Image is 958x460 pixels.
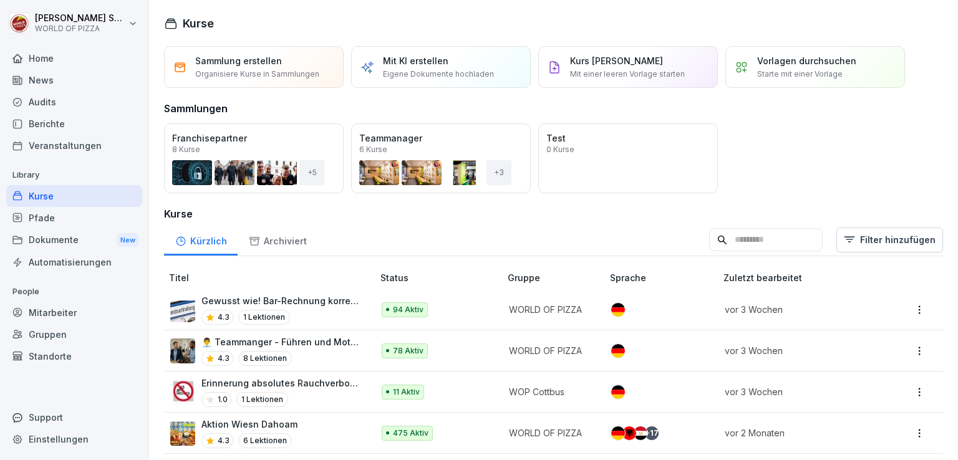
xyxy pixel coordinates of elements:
a: Teammanager6 Kurse+3 [351,123,531,193]
button: Filter hinzufügen [836,228,943,252]
img: tlfwtewhtshhigq7h0svolsu.png [170,421,195,446]
img: al.svg [622,426,636,440]
img: ohhd80l18yea4i55etg45yot.png [170,338,195,363]
a: Mitarbeiter [6,302,142,323]
p: Kurs [PERSON_NAME] [570,54,663,67]
p: 11 Aktiv [393,386,420,398]
p: vor 3 Wochen [725,344,872,357]
p: vor 2 Monaten [725,426,872,439]
p: WORLD OF PIZZA [509,426,590,439]
p: 1 Lektionen [236,392,288,407]
div: Support [6,406,142,428]
p: Mit einer leeren Vorlage starten [570,69,685,80]
p: Zuletzt bearbeitet [723,271,887,284]
img: de.svg [611,385,625,399]
a: Archiviert [238,224,317,256]
a: News [6,69,142,91]
p: Starte mit einer Vorlage [757,69,843,80]
p: Test [546,132,710,145]
div: Dokumente [6,229,142,252]
a: Kürzlich [164,224,238,256]
a: Kurse [6,185,142,207]
a: Automatisierungen [6,251,142,273]
a: Franchisepartner8 Kurse+5 [164,123,344,193]
p: vor 3 Wochen [725,385,872,398]
p: 1 Lektionen [238,310,290,325]
a: Home [6,47,142,69]
img: de.svg [611,303,625,317]
p: Titel [169,271,375,284]
a: Test0 Kurse [538,123,718,193]
p: 6 Kurse [359,146,387,153]
p: 4.3 [218,353,230,364]
p: vor 3 Wochen [725,303,872,316]
p: Eigene Dokumente hochladen [383,69,494,80]
img: de.svg [611,426,625,440]
h3: Kurse [164,206,943,221]
p: Teammanager [359,132,523,145]
p: WOP Cottbus [509,385,590,398]
img: de.svg [611,344,625,358]
p: 475 Aktiv [393,428,428,439]
div: + 5 [299,160,324,185]
div: + 3 [486,160,511,185]
img: eg.svg [634,426,647,440]
p: WORLD OF PIZZA [509,303,590,316]
p: 8 Lektionen [238,351,292,366]
a: Gruppen [6,323,142,345]
p: [PERSON_NAME] Seraphim [35,13,126,24]
p: 94 Aktiv [393,304,423,315]
a: DokumenteNew [6,229,142,252]
a: Berichte [6,113,142,135]
a: Veranstaltungen [6,135,142,156]
h3: Sammlungen [164,101,228,116]
h1: Kurse [183,15,214,32]
p: Library [6,165,142,185]
p: Sammlung erstellen [195,54,282,67]
p: WORLD OF PIZZA [509,344,590,357]
div: + 17 [645,426,659,440]
p: 8 Kurse [172,146,200,153]
p: People [6,282,142,302]
p: Status [380,271,503,284]
img: pd3gr0k7uzjs8bg588bob4hx.png [170,380,195,405]
a: Audits [6,91,142,113]
p: 👨‍💼 Teammanger - Führen und Motivation von Mitarbeitern [201,335,360,348]
p: Vorlagen durchsuchen [757,54,856,67]
p: Gruppe [508,271,605,284]
div: New [117,233,138,247]
a: Einstellungen [6,428,142,450]
a: Standorte [6,345,142,367]
p: Gewusst wie! Bar-Rechnung korrekt in der Kasse verbuchen. [201,294,360,307]
p: Sprache [610,271,718,284]
img: hdz75wm9swzuwdvoxjbi6om3.png [170,297,195,322]
p: Mit KI erstellen [383,54,448,67]
p: 78 Aktiv [393,345,423,357]
p: WORLD OF PIZZA [35,24,126,33]
p: 4.3 [218,435,230,446]
p: 1.0 [218,394,228,405]
a: Pfade [6,207,142,229]
p: 0 Kurse [546,146,574,153]
p: 6 Lektionen [238,433,292,448]
p: Organisiere Kurse in Sammlungen [195,69,319,80]
p: 4.3 [218,312,230,323]
p: Franchisepartner [172,132,336,145]
p: Erinnerung absolutes Rauchverbot im Firmenfahrzeug [201,376,360,390]
p: Aktion Wiesn Dahoam [201,418,298,431]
